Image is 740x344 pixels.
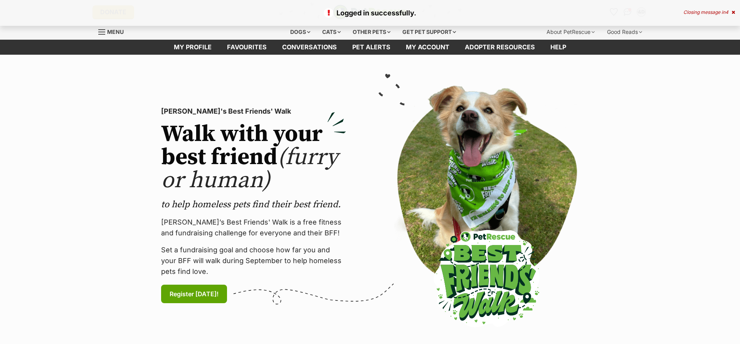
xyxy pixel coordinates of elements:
p: to help homeless pets find their best friend. [161,198,346,211]
a: Menu [98,24,129,38]
div: Dogs [285,24,316,40]
div: Cats [317,24,346,40]
a: conversations [274,40,345,55]
span: Menu [107,29,124,35]
span: (furry or human) [161,143,338,195]
a: My profile [166,40,219,55]
div: Good Reads [602,24,647,40]
p: [PERSON_NAME]’s Best Friends' Walk is a free fitness and fundraising challenge for everyone and t... [161,217,346,238]
div: Get pet support [397,24,461,40]
a: Help [543,40,574,55]
a: Pet alerts [345,40,398,55]
h2: Walk with your best friend [161,123,346,192]
a: My account [398,40,457,55]
div: Other pets [347,24,396,40]
a: Favourites [219,40,274,55]
div: About PetRescue [541,24,600,40]
p: [PERSON_NAME]'s Best Friends' Walk [161,106,346,117]
span: Register [DATE]! [170,289,219,299]
a: Adopter resources [457,40,543,55]
a: Register [DATE]! [161,285,227,303]
p: Set a fundraising goal and choose how far you and your BFF will walk during September to help hom... [161,245,346,277]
